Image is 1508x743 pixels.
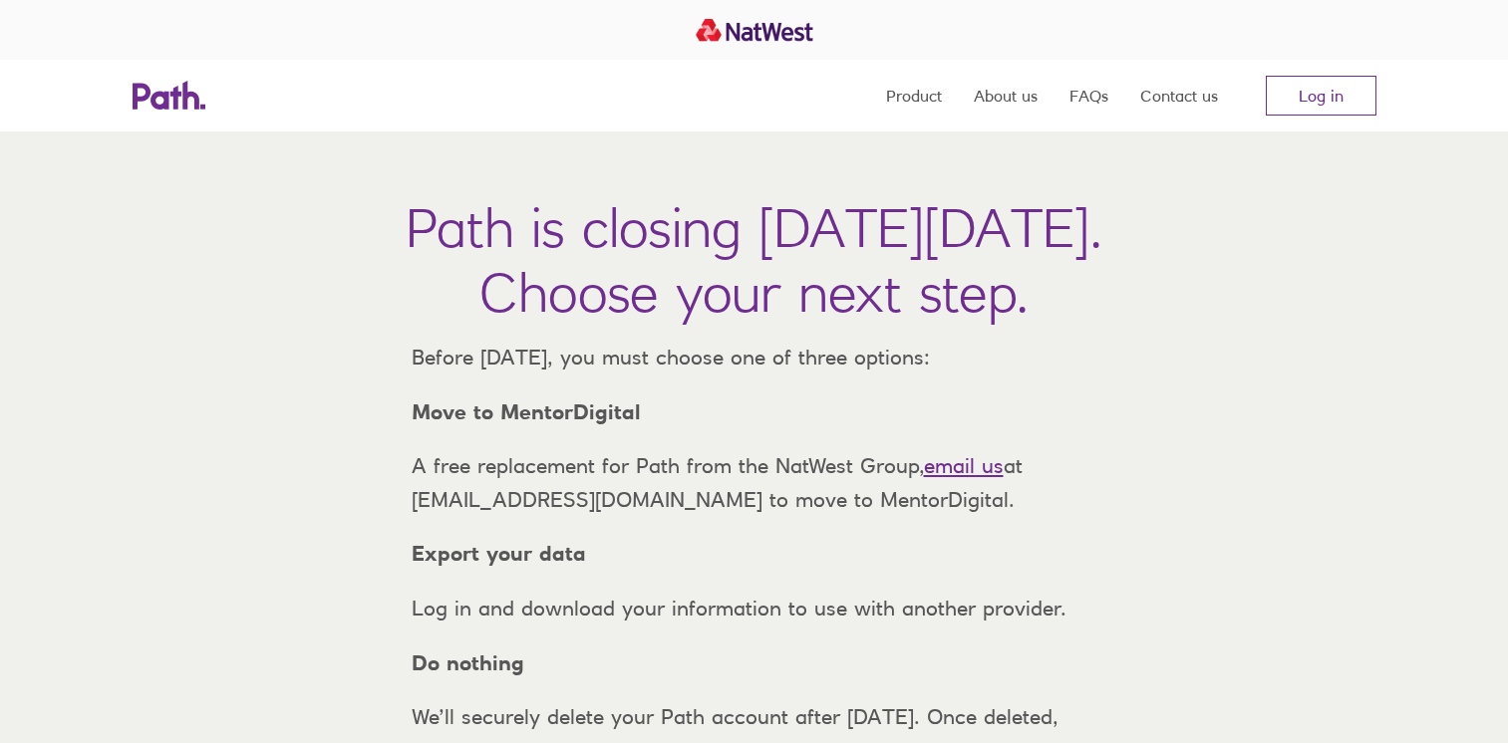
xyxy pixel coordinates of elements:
a: Product [886,60,942,131]
a: Contact us [1140,60,1218,131]
strong: Export your data [412,541,586,566]
p: A free replacement for Path from the NatWest Group, at [EMAIL_ADDRESS][DOMAIN_NAME] to move to Me... [396,449,1113,516]
p: Log in and download your information to use with another provider. [396,592,1113,625]
a: email us [924,453,1004,478]
strong: Move to MentorDigital [412,399,641,424]
a: Log in [1266,76,1376,116]
a: About us [974,60,1038,131]
h1: Path is closing [DATE][DATE]. Choose your next step. [406,195,1102,325]
strong: Do nothing [412,650,524,675]
a: FAQs [1069,60,1108,131]
p: Before [DATE], you must choose one of three options: [396,341,1113,374]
